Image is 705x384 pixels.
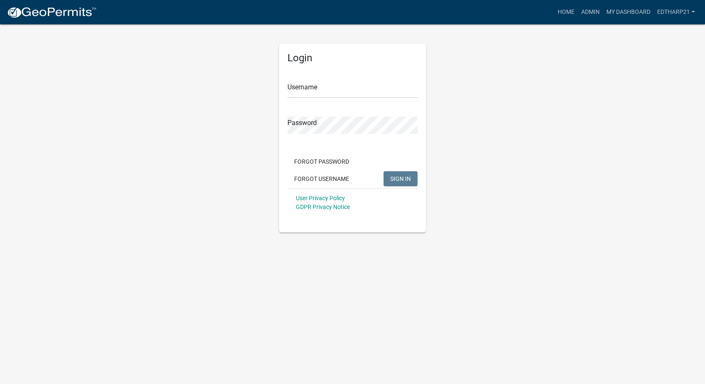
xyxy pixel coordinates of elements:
[390,175,411,182] span: SIGN IN
[603,4,654,20] a: My Dashboard
[287,171,356,186] button: Forgot Username
[654,4,698,20] a: EdTharp21
[287,52,418,64] h5: Login
[287,154,356,169] button: Forgot Password
[578,4,603,20] a: Admin
[296,195,345,201] a: User Privacy Policy
[554,4,578,20] a: Home
[384,171,418,186] button: SIGN IN
[296,204,350,210] a: GDPR Privacy Notice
